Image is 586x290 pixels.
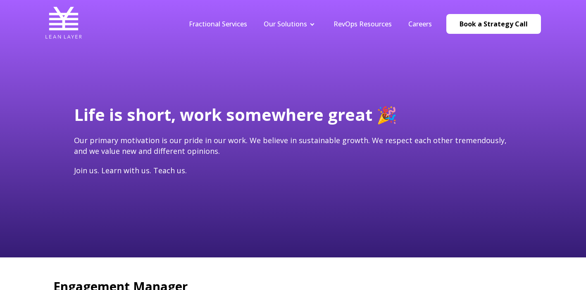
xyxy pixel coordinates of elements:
span: Our primary motivation is our pride in our work. We believe in sustainable growth. We respect eac... [74,135,507,156]
span: Life is short, work somewhere great 🎉 [74,103,397,126]
a: Careers [408,19,432,28]
img: Lean Layer Logo [45,4,82,41]
a: Book a Strategy Call [446,14,541,34]
a: Our Solutions [264,19,307,28]
a: Fractional Services [189,19,247,28]
div: Navigation Menu [181,19,440,28]
span: Join us. Learn with us. Teach us. [74,165,187,175]
a: RevOps Resources [333,19,392,28]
